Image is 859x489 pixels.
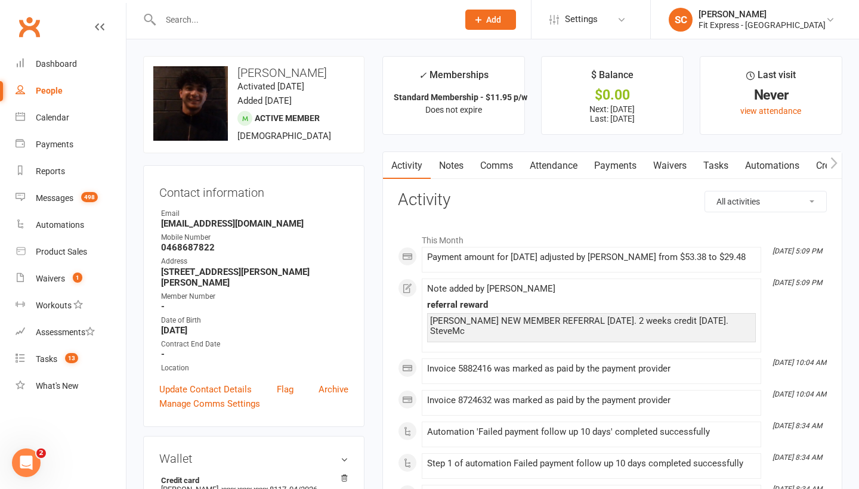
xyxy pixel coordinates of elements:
a: Flag [277,382,293,397]
div: Reports [36,166,65,176]
a: Waivers [645,152,695,179]
a: Attendance [521,152,586,179]
div: Assessments [36,327,95,337]
div: Step 1 of automation Failed payment follow up 10 days completed successfully [427,459,756,469]
a: Update Contact Details [159,382,252,397]
a: Product Sales [16,239,126,265]
div: Member Number [161,291,348,302]
strong: - [161,301,348,312]
div: Automations [36,220,84,230]
span: 1 [73,273,82,283]
h3: Activity [398,191,827,209]
strong: 0468687822 [161,242,348,253]
div: Memberships [419,67,489,89]
div: Invoice 8724632 was marked as paid by the payment provider [427,395,756,406]
a: Automations [16,212,126,239]
div: Contract End Date [161,339,348,350]
a: Comms [472,152,521,179]
strong: - [161,349,348,360]
div: Email [161,208,348,219]
a: Clubworx [14,12,44,42]
p: Next: [DATE] Last: [DATE] [552,104,672,123]
strong: [STREET_ADDRESS][PERSON_NAME][PERSON_NAME] [161,267,348,288]
strong: [DATE] [161,325,348,336]
a: Payments [586,152,645,179]
div: Last visit [746,67,796,89]
a: Automations [737,152,808,179]
a: Archive [319,382,348,397]
div: Messages [36,193,73,203]
div: Date of Birth [161,315,348,326]
div: Never [711,89,831,101]
div: $0.00 [552,89,672,101]
strong: [EMAIL_ADDRESS][DOMAIN_NAME] [161,218,348,229]
div: [PERSON_NAME] [699,9,826,20]
div: Payment amount for [DATE] adjusted by [PERSON_NAME] from $53.38 to $29.48 [427,252,756,262]
span: Add [486,15,501,24]
strong: Credit card [161,476,342,485]
span: 2 [36,448,46,458]
div: Address [161,256,348,267]
span: Settings [565,6,598,33]
div: Calendar [36,113,69,122]
div: Automation 'Failed payment follow up 10 days' completed successfully [427,427,756,437]
i: [DATE] 10:04 AM [773,358,826,367]
span: 498 [81,192,98,202]
div: Mobile Number [161,232,348,243]
a: People [16,78,126,104]
div: referral reward [427,300,756,310]
button: Add [465,10,516,30]
span: 13 [65,353,78,363]
a: Tasks 13 [16,346,126,373]
a: view attendance [740,106,801,116]
a: Waivers 1 [16,265,126,292]
a: Tasks [695,152,737,179]
div: Note added by [PERSON_NAME] [427,284,756,294]
strong: Standard Membership - $11.95 p/w [394,92,527,102]
li: This Month [398,228,827,247]
iframe: Intercom live chat [12,448,41,477]
i: [DATE] 8:34 AM [773,422,822,430]
span: Does not expire [425,105,482,114]
a: Assessments [16,319,126,346]
input: Search... [157,11,450,28]
div: Invoice 5882416 was marked as paid by the payment provider [427,364,756,374]
a: Notes [431,152,472,179]
a: Calendar [16,104,126,131]
h3: Contact information [159,181,348,199]
div: Product Sales [36,247,87,256]
i: ✓ [419,70,427,81]
a: Reports [16,158,126,185]
div: People [36,86,63,95]
a: Payments [16,131,126,158]
div: SC [669,8,693,32]
h3: [PERSON_NAME] [153,66,354,79]
span: Active member [255,113,320,123]
div: $ Balance [591,67,634,89]
div: [PERSON_NAME] NEW MEMBER REFERRAL [DATE]. 2 weeks credit [DATE]. SteveMc [430,316,753,336]
div: Workouts [36,301,72,310]
a: Dashboard [16,51,126,78]
time: Activated [DATE] [237,81,304,92]
i: [DATE] 5:09 PM [773,247,822,255]
div: Payments [36,140,73,149]
i: [DATE] 8:34 AM [773,453,822,462]
div: Fit Express - [GEOGRAPHIC_DATA] [699,20,826,30]
i: [DATE] 5:09 PM [773,278,822,287]
img: image1702858754.png [153,66,228,141]
div: Tasks [36,354,57,364]
a: What's New [16,373,126,400]
a: Manage Comms Settings [159,397,260,411]
div: Location [161,363,348,374]
a: Workouts [16,292,126,319]
a: Messages 498 [16,185,126,212]
i: [DATE] 10:04 AM [773,390,826,398]
a: Activity [383,152,431,179]
h3: Wallet [159,452,348,465]
span: [DEMOGRAPHIC_DATA] [237,131,331,141]
div: Waivers [36,274,65,283]
div: Dashboard [36,59,77,69]
div: What's New [36,381,79,391]
time: Added [DATE] [237,95,292,106]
